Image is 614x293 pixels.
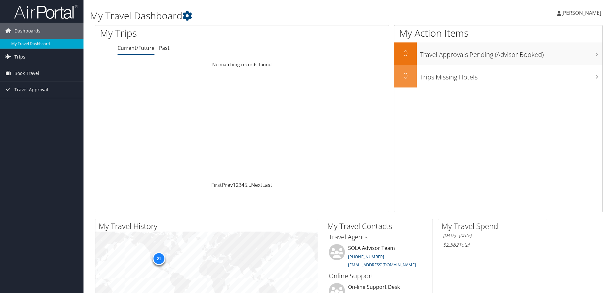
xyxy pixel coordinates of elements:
span: Dashboards [14,23,40,39]
h3: Travel Agents [329,233,428,242]
a: [PERSON_NAME] [557,3,608,23]
h1: My Travel Dashboard [90,9,435,23]
span: [PERSON_NAME] [561,9,601,16]
a: Last [262,181,272,188]
div: 21 [153,252,165,265]
h2: My Travel Contacts [327,221,433,232]
h3: Travel Approvals Pending (Advisor Booked) [420,47,602,59]
h2: 0 [394,48,417,59]
li: SOLA Advisor Team [326,244,431,270]
a: 5 [244,181,247,188]
h6: Total [443,241,542,248]
h3: Trips Missing Hotels [420,69,602,82]
span: Book Travel [14,65,39,81]
a: 4 [241,181,244,188]
a: 0Trips Missing Hotels [394,65,602,87]
a: 2 [236,181,239,188]
h1: My Action Items [394,26,602,40]
h2: My Travel Spend [442,221,547,232]
img: airportal-logo.png [14,4,78,19]
h6: [DATE] - [DATE] [443,233,542,239]
h3: Online Support [329,271,428,280]
h2: 0 [394,70,417,81]
a: 0Travel Approvals Pending (Advisor Booked) [394,42,602,65]
a: Prev [222,181,233,188]
span: Trips [14,49,25,65]
a: Next [251,181,262,188]
span: $2,582 [443,241,459,248]
span: … [247,181,251,188]
a: 1 [233,181,236,188]
a: First [211,181,222,188]
a: Past [159,44,170,51]
a: 3 [239,181,241,188]
h1: My Trips [100,26,262,40]
td: No matching records found [95,59,389,70]
span: Travel Approval [14,82,48,98]
h2: My Travel History [99,221,318,232]
a: [PHONE_NUMBER] [348,254,384,260]
a: Current/Future [118,44,154,51]
a: [EMAIL_ADDRESS][DOMAIN_NAME] [348,262,416,268]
